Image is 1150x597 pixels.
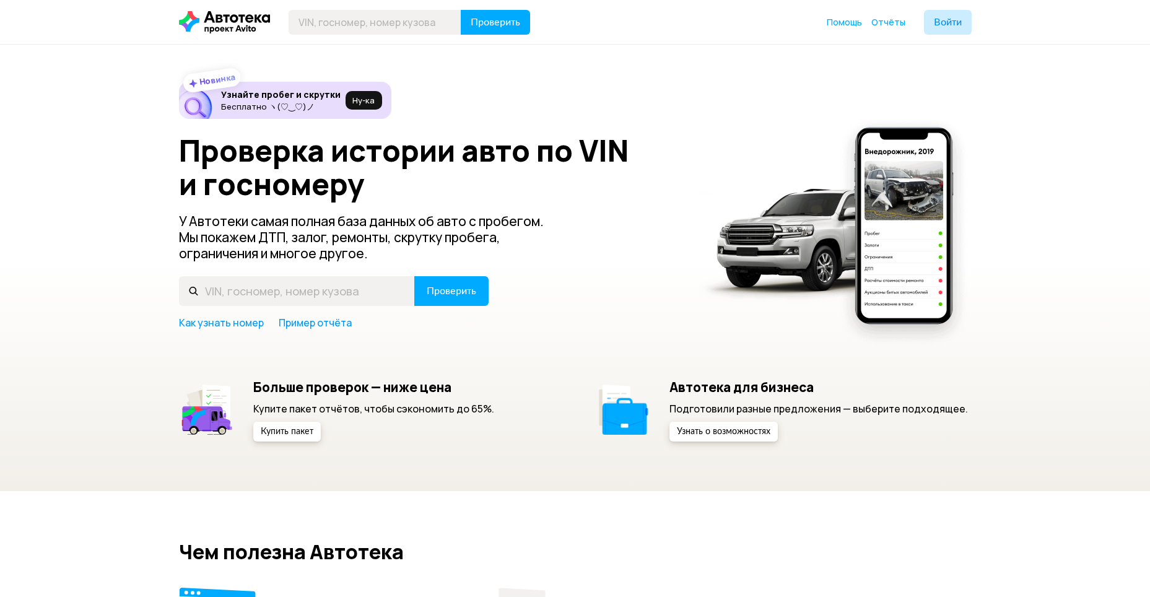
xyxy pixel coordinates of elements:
[179,541,972,563] h2: Чем полезна Автотека
[198,71,236,87] strong: Новинка
[669,402,968,416] p: Подготовили разные предложения — выберите подходящее.
[677,427,770,436] span: Узнать о возможностях
[179,134,682,201] h1: Проверка истории авто по VIN и госномеру
[179,276,415,306] input: VIN, госномер, номер кузова
[179,316,264,329] a: Как узнать номер
[924,10,972,35] button: Войти
[261,427,313,436] span: Купить пакет
[934,17,962,27] span: Войти
[461,10,530,35] button: Проверить
[289,10,461,35] input: VIN, госномер, номер кузова
[352,95,375,105] span: Ну‑ка
[179,213,564,261] p: У Автотеки самая полная база данных об авто с пробегом. Мы покажем ДТП, залог, ремонты, скрутку п...
[669,379,968,395] h5: Автотека для бизнеса
[669,422,778,442] button: Узнать о возможностях
[427,286,476,296] span: Проверить
[253,402,494,416] p: Купите пакет отчётов, чтобы сэкономить до 65%.
[827,16,862,28] a: Помощь
[871,16,905,28] a: Отчёты
[414,276,489,306] button: Проверить
[221,102,341,111] p: Бесплатно ヽ(♡‿♡)ノ
[279,316,352,329] a: Пример отчёта
[253,422,321,442] button: Купить пакет
[221,89,341,100] h6: Узнайте пробег и скрутки
[471,17,520,27] span: Проверить
[253,379,494,395] h5: Больше проверок — ниже цена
